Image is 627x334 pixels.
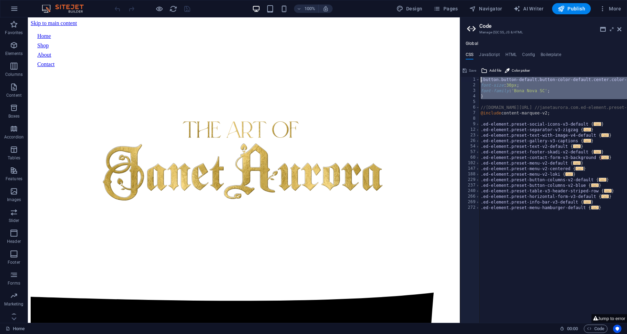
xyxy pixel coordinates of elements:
[599,5,621,12] span: More
[511,3,547,14] button: AI Writer
[460,149,480,155] div: 57
[8,260,20,265] p: Footer
[460,160,480,166] div: 102
[601,133,609,137] span: ...
[460,183,480,188] div: 237
[466,41,478,47] h4: Global
[567,325,578,333] span: 00 00
[460,194,480,199] div: 266
[6,93,22,98] p: Content
[460,199,480,205] div: 269
[522,52,535,60] h4: Config
[583,139,591,143] span: ...
[613,325,621,333] button: Usercentrics
[583,200,591,204] span: ...
[460,105,480,110] div: 6
[460,127,480,133] div: 12
[584,325,607,333] button: Code
[8,280,20,286] p: Forms
[460,155,480,160] div: 60
[469,5,502,12] span: Navigator
[396,5,423,12] span: Design
[460,172,480,177] div: 188
[587,325,604,333] span: Code
[460,188,480,194] div: 240
[460,110,480,116] div: 7
[479,29,607,35] h3: Manage (S)CSS, JS & HTML
[394,3,425,14] div: Design (Ctrl+Alt+Y)
[5,30,23,35] p: Favorites
[594,122,601,126] span: ...
[294,5,319,13] button: 100%
[460,88,480,94] div: 3
[6,325,25,333] a: Click to cancel selection. Double-click to open Pages
[489,66,501,75] span: Add file
[512,66,530,75] span: Color picker
[460,166,480,172] div: 147
[304,5,316,13] h6: 100%
[460,99,480,105] div: 5
[601,156,609,159] span: ...
[5,51,23,56] p: Elements
[169,5,177,13] button: reload
[460,116,480,121] div: 8
[504,66,531,75] button: Color picker
[394,3,425,14] button: Design
[573,144,581,148] span: ...
[573,161,581,165] span: ...
[460,138,480,144] div: 26
[480,66,502,75] button: Add file
[460,133,480,138] div: 23
[460,144,480,149] div: 54
[479,52,500,60] h4: JavaScript
[9,218,20,223] p: Slider
[431,3,460,14] button: Pages
[565,172,573,176] span: ...
[460,82,480,88] div: 2
[594,150,601,154] span: ...
[466,52,473,60] h4: CSS
[601,194,609,198] span: ...
[479,23,621,29] h2: Code
[541,52,561,60] h4: Boilerplate
[8,113,20,119] p: Boxes
[604,189,612,193] span: ...
[460,121,480,127] div: 9
[460,77,480,82] div: 1
[460,177,480,183] div: 229
[460,94,480,99] div: 4
[433,5,458,12] span: Pages
[558,5,585,12] span: Publish
[596,3,624,14] button: More
[505,52,517,60] h4: HTML
[323,6,329,12] i: On resize automatically adjust zoom level to fit chosen device.
[560,325,578,333] h6: Session time
[576,167,583,170] span: ...
[155,5,163,13] button: Click here to leave preview mode and continue editing
[513,5,544,12] span: AI Writer
[599,178,606,182] span: ...
[4,134,24,140] p: Accordion
[591,206,599,209] span: ...
[7,239,21,244] p: Header
[8,155,20,161] p: Tables
[591,183,599,187] span: ...
[169,5,177,13] i: Reload page
[583,128,591,132] span: ...
[40,5,92,13] img: Editor Logo
[460,205,480,210] div: 272
[572,326,573,331] span: :
[552,3,591,14] button: Publish
[7,197,21,202] p: Images
[5,72,23,77] p: Columns
[591,314,627,323] button: Jump to error
[4,301,23,307] p: Marketing
[6,176,22,182] p: Features
[3,3,49,9] a: Skip to main content
[466,3,505,14] button: Navigator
